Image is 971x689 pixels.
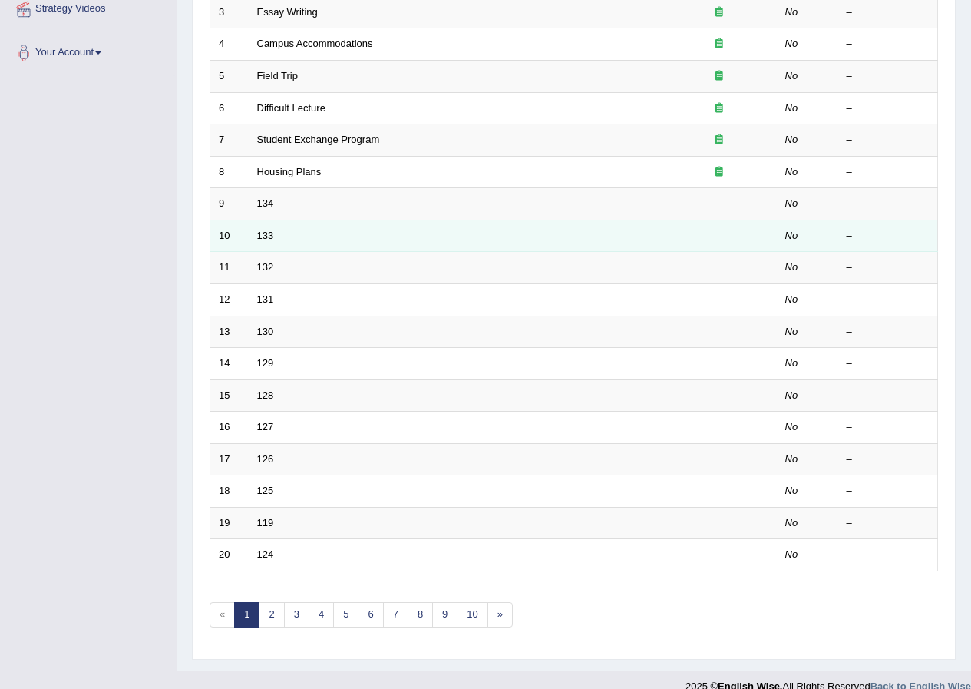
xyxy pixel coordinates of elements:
div: – [847,229,930,243]
div: Exam occurring question [670,69,768,84]
a: 4 [309,602,334,628]
a: » [487,602,513,628]
div: – [847,325,930,340]
td: 8 [210,156,249,188]
div: – [847,420,930,435]
em: No [785,134,798,145]
td: 13 [210,316,249,348]
a: 127 [257,421,274,432]
em: No [785,293,798,305]
em: No [785,230,798,241]
td: 10 [210,220,249,252]
div: – [847,5,930,20]
em: No [785,548,798,560]
div: – [847,389,930,403]
div: Exam occurring question [670,133,768,147]
a: 6 [358,602,383,628]
td: 4 [210,28,249,61]
em: No [785,197,798,209]
div: – [847,452,930,467]
em: No [785,421,798,432]
td: 17 [210,443,249,475]
span: « [210,602,235,628]
a: Your Account [1,31,176,70]
div: Exam occurring question [670,5,768,20]
a: Campus Accommodations [257,38,373,49]
div: – [847,101,930,116]
a: 132 [257,261,274,273]
div: Exam occurring question [670,37,768,51]
td: 18 [210,475,249,508]
a: 133 [257,230,274,241]
a: Essay Writing [257,6,318,18]
em: No [785,261,798,273]
div: – [847,484,930,499]
em: No [785,453,798,465]
a: Field Trip [257,70,298,81]
div: – [847,356,930,371]
div: – [847,133,930,147]
div: – [847,197,930,211]
a: 119 [257,517,274,528]
td: 12 [210,283,249,316]
td: 11 [210,252,249,284]
a: 2 [259,602,284,628]
a: Housing Plans [257,166,322,177]
a: Difficult Lecture [257,102,325,114]
td: 6 [210,92,249,124]
a: 124 [257,548,274,560]
a: 5 [333,602,358,628]
em: No [785,102,798,114]
a: 7 [383,602,408,628]
a: 131 [257,293,274,305]
div: – [847,293,930,307]
a: 134 [257,197,274,209]
a: 1 [234,602,259,628]
a: 128 [257,389,274,401]
td: 5 [210,61,249,93]
em: No [785,485,798,496]
td: 14 [210,348,249,380]
div: – [847,165,930,180]
td: 19 [210,507,249,539]
td: 15 [210,379,249,412]
a: 3 [284,602,309,628]
div: – [847,69,930,84]
a: 126 [257,453,274,465]
em: No [785,517,798,528]
td: 9 [210,188,249,220]
em: No [785,326,798,337]
a: 130 [257,326,274,337]
em: No [785,6,798,18]
td: 20 [210,539,249,571]
em: No [785,357,798,369]
div: Exam occurring question [670,101,768,116]
div: Exam occurring question [670,165,768,180]
a: Student Exchange Program [257,134,380,145]
em: No [785,70,798,81]
a: 8 [408,602,433,628]
a: 125 [257,485,274,496]
div: – [847,37,930,51]
div: – [847,516,930,531]
em: No [785,166,798,177]
div: – [847,260,930,275]
td: 16 [210,412,249,444]
td: 7 [210,124,249,157]
em: No [785,389,798,401]
div: – [847,548,930,562]
em: No [785,38,798,49]
a: 10 [457,602,487,628]
a: 129 [257,357,274,369]
a: 9 [432,602,457,628]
